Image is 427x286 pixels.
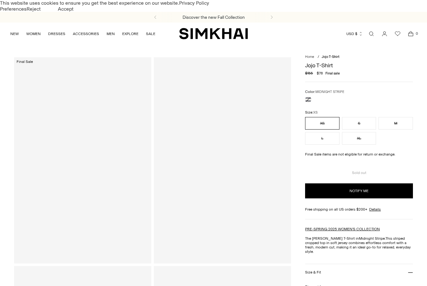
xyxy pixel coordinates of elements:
[305,183,413,198] button: Notify me
[41,6,91,12] button: Accept
[154,57,291,263] a: Jojo T-Shirt
[48,27,65,41] a: DRESSES
[305,207,413,212] div: Free shipping on all US orders $200+
[305,110,318,115] label: Size:
[404,28,417,40] a: Open cart modal
[179,28,248,40] a: SIMKHAI
[346,27,363,41] button: USD $
[305,132,339,145] button: L
[318,55,319,59] div: /
[305,63,413,68] h1: Jojo T-Shirt
[369,207,381,212] a: Details
[305,236,413,254] p: The [PERSON_NAME] T-Shirt in This striped cropped top in soft jersey combines effortless comfort ...
[26,27,41,41] a: WOMEN
[14,57,151,263] a: Jojo T-Shirt
[107,27,115,41] a: MEN
[414,31,419,36] span: 0
[365,28,378,40] a: Open search modal
[10,27,19,41] a: NEW
[305,152,395,156] strong: Final Sale items are not eligible for return or exchange.
[305,71,313,75] s: $155
[379,117,413,130] button: M
[183,15,245,20] a: Discover the new Fall Collection
[317,71,323,75] span: $78
[305,264,413,280] button: Size & Fit
[313,110,318,115] span: XS
[342,132,376,145] button: XL
[322,55,339,59] span: Jojo T-Shirt
[315,90,344,94] span: MIDNIGHT STRIPE
[305,55,314,59] a: Home
[73,27,99,41] a: ACCESSORIES
[305,89,344,94] label: Color:
[359,236,385,241] strong: Midnight Stripe.
[305,55,413,59] nav: breadcrumbs
[305,227,380,231] a: PRE-SPRING 2025 WOMEN'S COLLECTION
[146,27,155,41] a: SALE
[27,6,41,12] button: Reject
[378,28,391,40] a: Go to the account page
[342,117,376,130] button: S
[122,27,138,41] a: EXPLORE
[391,28,404,40] a: Wishlist
[305,270,321,274] h3: Size & Fit
[305,117,339,130] button: XS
